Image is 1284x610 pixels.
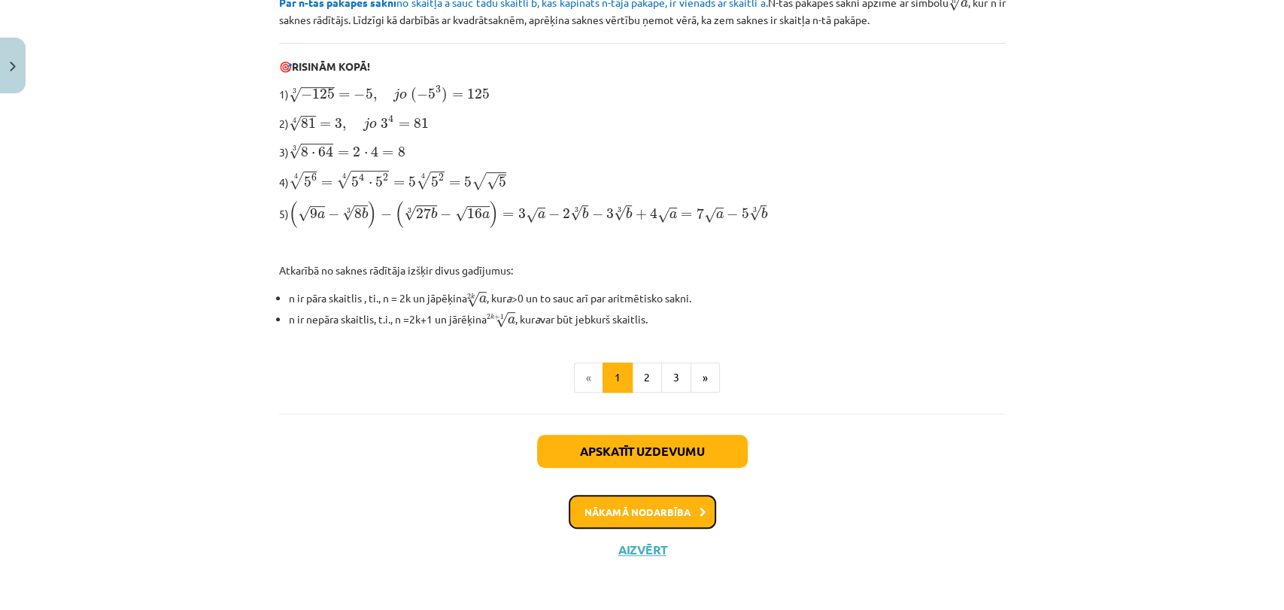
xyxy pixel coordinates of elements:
button: Aizvērt [614,542,671,557]
span: − [354,90,365,100]
span: k [490,314,494,320]
span: 27 [416,208,431,219]
span: √ [496,312,508,328]
span: 64 [318,146,333,157]
p: Atkarībā no saknes rādītāja izšķir divus gadījumus: [279,263,1006,278]
span: = [452,93,463,99]
span: a [479,296,487,303]
span: 3 [381,118,388,129]
span: − [328,209,339,220]
span: a [508,317,515,324]
span: a [482,211,490,219]
p: 🎯 [279,59,1006,74]
span: √ [467,292,479,308]
button: » [691,363,720,393]
span: 3 [436,86,441,93]
span: = [338,150,349,156]
span: 125 [312,89,335,99]
li: n ir pāra skaitlis , ti., n = 2k un jāpēķina , kur >0 un to sauc arī par aritmētisko sakni. [289,287,1006,308]
span: √ [526,208,538,223]
span: 6 [311,174,317,181]
span: 2 [439,174,444,181]
span: 7 [697,208,704,219]
span: o [369,121,377,129]
span: 5 [431,177,439,187]
span: = [338,93,350,99]
i: a [506,291,511,305]
span: , [372,94,376,102]
li: n ir nepāra skaitlis, t.i., n =2k+1 un jārēķina , kur var būt jebkurš skaitlis. [289,308,1006,329]
span: √ [289,87,301,103]
span: 8 [398,147,405,157]
span: b [760,208,766,219]
span: ⋅ [363,152,367,156]
span: ) [368,201,377,228]
span: √ [472,172,487,190]
span: , [342,123,346,131]
span: − [548,209,560,220]
button: Apskatīt uzdevumu [537,435,748,468]
span: a [669,211,677,219]
span: √ [416,171,431,190]
img: icon-close-lesson-0947bae3869378f0d4975bcd49f059093ad1ed9edebbc8119c70593378902aed.svg [10,62,16,71]
button: Nākamā nodarbība [569,495,716,530]
span: 3 [606,208,614,219]
span: 2 [563,208,570,219]
span: 3 [518,208,526,219]
span: √ [342,205,354,221]
span: √ [570,205,582,221]
span: b [626,208,632,219]
span: √ [657,208,669,223]
span: 16 [467,208,482,219]
span: + [494,314,500,320]
span: 5 [365,89,372,99]
span: = [681,212,692,218]
span: 2 [353,147,360,157]
span: a [317,211,325,219]
span: 5 [499,177,506,187]
span: 3 [335,118,342,129]
span: b [582,208,588,219]
span: √ [614,205,626,221]
span: √ [704,208,716,223]
span: 4 [650,208,657,219]
span: ( [395,201,404,228]
span: b [431,208,437,219]
span: √ [289,144,301,159]
span: ⋅ [311,152,315,156]
span: √ [298,206,310,222]
span: ( [289,201,298,228]
p: 4) [279,169,1006,191]
span: j [393,88,399,102]
span: 5 [741,208,748,219]
span: − [440,209,451,220]
span: = [393,181,405,187]
span: = [382,150,393,156]
p: 5) [279,200,1006,229]
span: √ [487,175,499,190]
span: = [448,181,460,187]
i: a [535,312,540,326]
span: − [381,209,392,220]
span: 4 [359,173,364,181]
span: − [592,209,603,220]
span: 5 [408,177,416,187]
b: RISINĀM KOPĀ! [292,59,370,73]
span: 5 [428,89,436,99]
span: √ [336,171,351,189]
button: 1 [603,363,633,393]
button: 2 [632,363,662,393]
span: = [399,122,410,128]
span: = [321,181,332,187]
span: 5 [464,177,472,187]
span: ⋅ [369,182,372,187]
nav: Page navigation example [279,363,1006,393]
span: 2 [383,174,388,181]
span: o [399,92,407,99]
span: 5 [375,177,383,187]
span: √ [455,206,467,222]
span: a [538,211,545,219]
span: 8 [301,147,308,157]
button: 3 [661,363,691,393]
span: 81 [301,118,316,129]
